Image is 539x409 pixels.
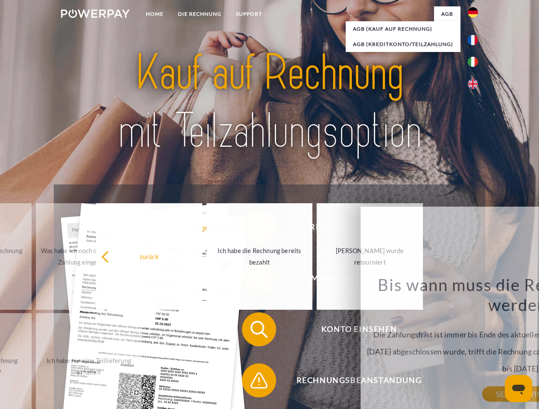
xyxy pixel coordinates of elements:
div: Ich habe nur eine Teillieferung erhalten [41,355,137,378]
img: fr [468,35,478,45]
button: Rechnungsbeanstandung [242,363,464,397]
a: SUPPORT [229,6,269,22]
div: zurück [101,251,197,262]
div: Was habe ich noch offen, ist meine Zahlung eingegangen? [41,245,137,268]
a: Home [139,6,171,22]
img: en [468,79,478,89]
div: Ich habe die Rechnung bereits bezahlt [212,245,308,268]
img: logo-powerpay-white.svg [61,9,130,18]
button: Konto einsehen [242,312,464,346]
img: qb_search.svg [248,319,270,340]
a: AGB (Kreditkonto/Teilzahlung) [346,37,460,52]
img: qb_warning.svg [248,370,270,391]
a: Was habe ich noch offen, ist meine Zahlung eingegangen? [36,203,142,310]
img: it [468,57,478,67]
div: [PERSON_NAME] wurde retourniert [322,245,418,268]
img: de [468,7,478,17]
iframe: Schaltfläche zum Öffnen des Messaging-Fensters [505,375,532,402]
a: AGB (Kauf auf Rechnung) [346,21,460,37]
a: agb [434,6,460,22]
a: DIE RECHNUNG [171,6,229,22]
img: title-powerpay_de.svg [82,41,457,163]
